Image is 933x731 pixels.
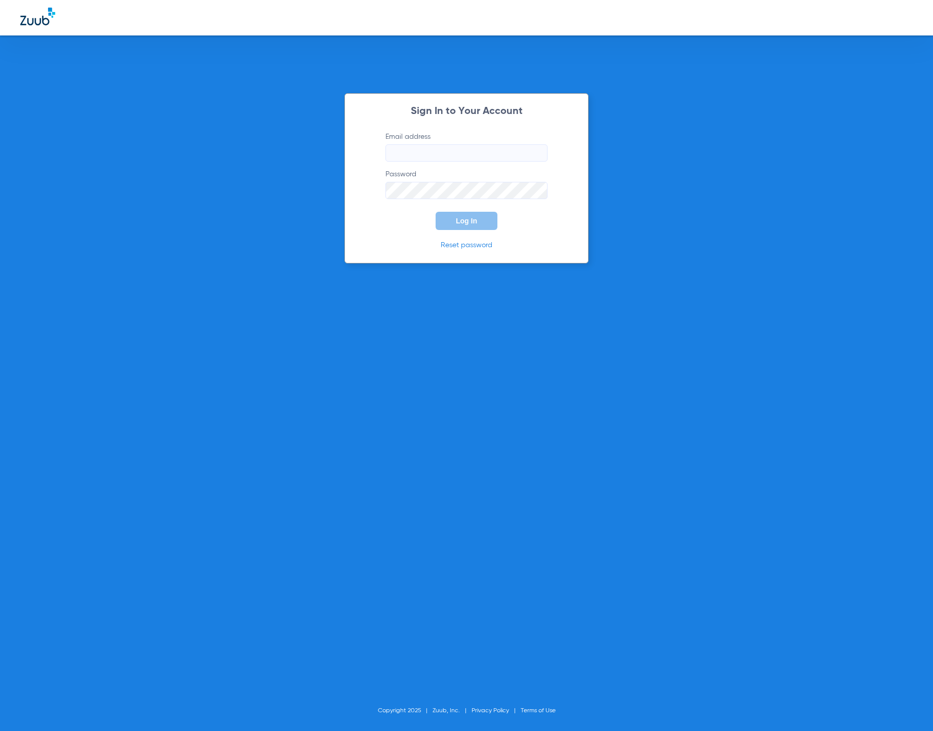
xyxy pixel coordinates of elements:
[882,682,933,731] iframe: Chat Widget
[436,212,497,230] button: Log In
[456,217,477,225] span: Log In
[385,144,548,162] input: Email address
[385,132,548,162] label: Email address
[472,708,509,714] a: Privacy Policy
[433,706,472,716] li: Zuub, Inc.
[378,706,433,716] li: Copyright 2025
[385,182,548,199] input: Password
[385,169,548,199] label: Password
[370,106,563,117] h2: Sign In to Your Account
[441,242,492,249] a: Reset password
[521,708,556,714] a: Terms of Use
[20,8,55,25] img: Zuub Logo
